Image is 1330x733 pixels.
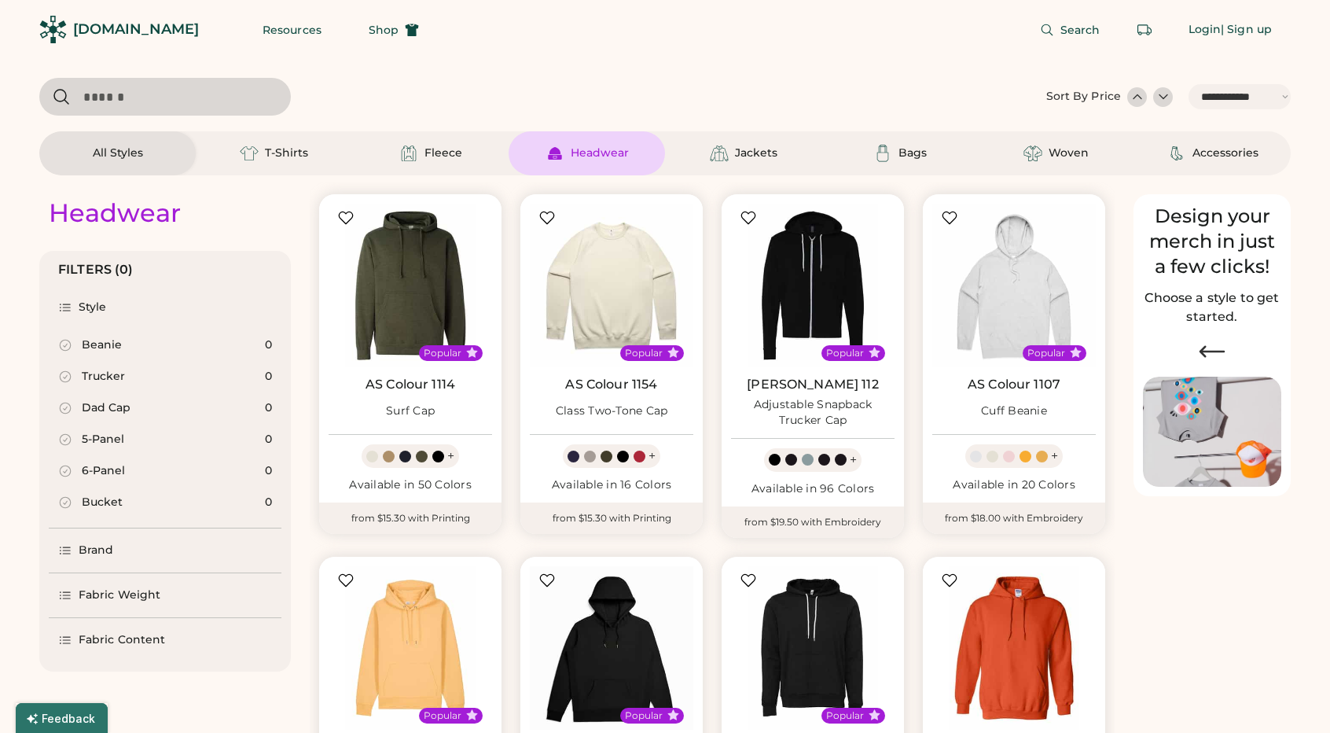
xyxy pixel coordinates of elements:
div: Class Two-Tone Cap [556,403,668,419]
img: YP Classics 6245CM Dad’s Cap [530,566,693,730]
div: Accessories [1192,145,1258,161]
div: + [1051,448,1058,465]
div: Fabric Weight [79,588,160,603]
div: Style [79,300,107,315]
img: AS Colour 1114 Surf Cap [329,204,492,367]
div: Popular [424,347,461,359]
div: FILTERS (0) [58,260,134,279]
button: Popular Style [667,347,679,359]
button: Resources [244,14,340,46]
div: Popular [826,709,864,722]
div: 0 [265,432,272,448]
div: Login [1189,22,1222,38]
button: Popular Style [466,709,478,721]
div: 5-Panel [82,432,124,448]
div: Available in 50 Colors [329,477,492,493]
div: 0 [265,337,272,353]
img: AS Colour 1154 Class Two-Tone Cap [530,204,693,367]
div: Brand [79,543,114,558]
div: Sort By Price [1046,89,1121,105]
div: + [648,448,656,465]
div: Fabric Content [79,632,165,648]
img: Carhartt CT104597 Watch Cap 2.0 [731,566,895,730]
img: Headwear Icon [546,144,564,163]
img: Jackets Icon [710,144,729,163]
button: Popular Style [466,347,478,359]
div: Popular [826,347,864,359]
span: Search [1060,24,1100,35]
div: from $15.30 with Printing [520,503,703,534]
div: from $18.00 with Embroidery [923,503,1105,534]
img: AS Colour 1107 Cuff Beanie [932,204,1096,367]
img: Valucap VC300A Adult Bio-Washed Classic Dad’s Cap [932,566,1096,730]
div: Jackets [735,145,777,161]
img: Rendered Logo - Screens [39,16,67,43]
button: Retrieve an order [1129,14,1160,46]
div: Bucket [82,495,123,510]
div: Dad Cap [82,400,130,416]
div: Available in 20 Colors [932,477,1096,493]
img: Image of Lisa Congdon Eye Print on T-Shirt and Hat [1143,377,1281,488]
div: Popular [625,347,663,359]
img: Accessories Icon [1167,144,1186,163]
span: Shop [369,24,399,35]
div: 0 [265,495,272,510]
div: Available in 16 Colors [530,477,693,493]
div: + [850,451,857,469]
h2: Choose a style to get started. [1143,289,1281,326]
a: AS Colour 1154 [565,377,657,392]
button: Popular Style [869,709,880,721]
a: [PERSON_NAME] 112 [747,377,879,392]
img: Richardson 112 Adjustable Snapback Trucker Cap [731,204,895,367]
div: 6-Panel [82,463,125,479]
a: AS Colour 1107 [968,377,1060,392]
div: Popular [424,709,461,722]
div: Headwear [49,197,181,229]
div: All Styles [93,145,143,161]
img: T-Shirts Icon [240,144,259,163]
div: from $15.30 with Printing [319,503,502,534]
div: 0 [265,400,272,416]
div: Headwear [571,145,629,161]
div: from $19.50 with Embroidery [722,506,904,538]
img: Fleece Icon [399,144,418,163]
img: Woven Icon [1023,144,1042,163]
div: Popular [1027,347,1065,359]
div: 0 [265,369,272,385]
img: Weld Mfg. FTS Brushed Cotton Field Trip™ Snapback Hat [329,566,492,730]
div: T-Shirts [265,145,308,161]
button: Search [1021,14,1119,46]
div: Surf Cap [386,403,435,419]
a: AS Colour 1114 [366,377,455,392]
div: Adjustable Snapback Trucker Cap [731,397,895,429]
div: Woven [1049,145,1089,161]
div: Fleece [424,145,462,161]
div: | Sign up [1221,22,1272,38]
button: Shop [350,14,438,46]
div: Trucker [82,369,125,385]
button: Popular Style [1070,347,1082,359]
button: Popular Style [869,347,880,359]
button: Popular Style [667,709,679,721]
div: [DOMAIN_NAME] [73,20,199,39]
img: Bags Icon [873,144,892,163]
div: Design your merch in just a few clicks! [1143,204,1281,279]
div: 0 [265,463,272,479]
div: Beanie [82,337,122,353]
div: Popular [625,709,663,722]
div: + [447,448,454,465]
div: Available in 96 Colors [731,481,895,497]
div: Cuff Beanie [981,403,1047,419]
div: Bags [898,145,927,161]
